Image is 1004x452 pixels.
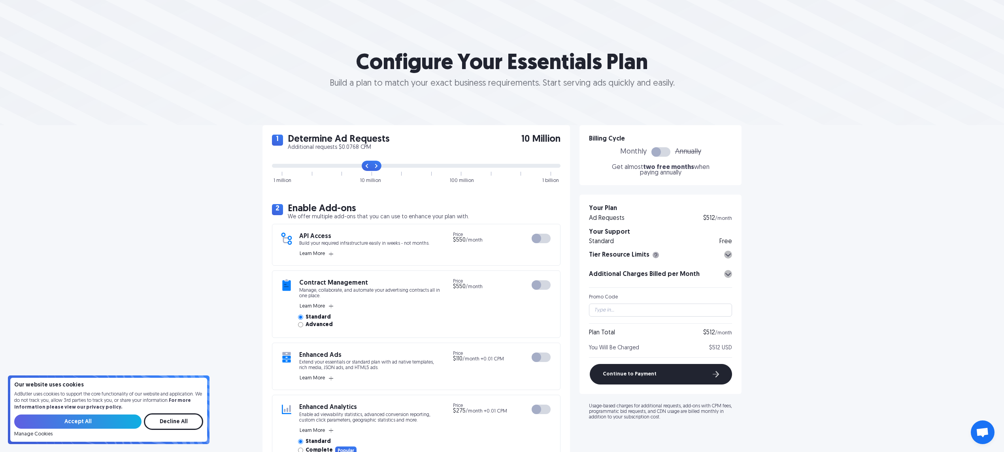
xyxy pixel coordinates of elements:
[288,204,469,214] h2: Enable Add-ons
[288,145,390,150] p: Additional requests $0.0768 CPM
[453,403,530,409] span: Price
[306,322,333,328] span: Advanced
[453,351,530,356] span: Price
[971,420,995,444] a: Open chat
[298,315,303,320] input: Standard
[542,178,559,184] div: 1 billion
[589,304,732,316] input: Type in...
[484,409,507,414] span: +0.01 CPM
[703,216,732,221] div: $512
[306,439,331,444] span: Standard
[715,216,732,221] span: /month
[299,232,440,241] h3: API Access
[306,315,331,320] span: Standard
[453,237,466,243] span: $550
[620,149,647,155] span: Monthly
[280,232,293,245] img: add-on icon
[299,303,334,310] button: Learn More
[144,413,203,430] input: Decline All
[299,351,440,360] h3: Enhanced Ads
[521,135,561,144] span: 10 Million
[703,330,732,336] div: $512
[280,403,293,416] img: add-on icon
[299,360,440,371] p: Extend your essentials or standard plan with ad native templates, rich media, JSON ads, and HTML5...
[453,232,530,238] span: Price
[299,427,334,434] button: Learn More
[481,356,504,362] span: +0.01 CPM
[272,204,283,215] span: 2
[450,178,474,184] div: 100 million
[14,414,142,429] input: Accept All
[719,239,732,244] div: Free
[299,375,334,382] button: Learn More
[280,279,293,291] img: add-on icon
[299,250,334,257] button: Learn More
[589,294,732,300] div: Promo Code
[589,345,639,351] span: You Will Be Charged
[715,330,732,336] span: /month
[453,284,466,290] span: $550
[272,135,283,146] span: 1
[300,251,325,257] span: Learn More
[675,149,701,155] span: Annually
[299,288,440,299] p: Manage, collaborate, and automate your advertising contracts all in one place.
[643,164,694,171] span: two free months
[299,241,440,246] p: Build your required infrastructure easily in weeks - not months.
[589,204,732,213] h3: Your Plan
[14,383,203,388] h4: Our website uses cookies
[589,228,732,236] h3: Your Support
[14,413,203,437] form: Email Form
[590,364,732,384] button: Continue to Payment
[589,239,614,244] div: Standard
[589,251,659,259] h3: Tier Resource Limits
[299,403,440,412] h3: Enhanced Analytics
[299,279,440,287] h3: Contract Management
[453,284,484,290] span: /month
[589,270,700,279] h3: Additional Charges Billed per Month
[299,412,440,423] p: Enable ad viewability statistics, advanced conversion reporting, custom click parameters, geograp...
[300,303,325,309] span: Learn More
[709,345,732,351] span: $512 USD
[300,375,325,381] span: Learn More
[288,214,469,220] p: We offer multiple add-ons that you can use to enhance your plan with.
[453,409,484,414] span: /month
[14,431,53,437] a: Manage Cookies
[14,391,203,411] p: AdButler uses cookies to support the core functionality of our website and application. We do not...
[589,216,625,221] div: Ad Requests
[589,403,732,420] p: Usage-based charges for additional requests, add-ons with CPM fees, programmatic bid requests, an...
[589,135,732,143] h3: Billing Cycle
[603,371,709,377] span: Continue to Payment
[453,408,466,414] span: $275
[288,135,390,144] h2: Determine Ad Requests
[453,356,481,362] span: /month
[453,238,484,243] span: /month
[453,279,530,284] span: Price
[611,165,710,176] p: Get almost when paying annually
[589,330,615,336] div: Plan Total
[298,322,303,327] input: Advanced
[300,428,325,434] span: Learn More
[274,178,291,184] div: 1 million
[298,439,303,444] input: Standard
[280,351,293,364] img: add-on icon
[453,356,462,362] span: $110
[360,178,381,184] div: 10 million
